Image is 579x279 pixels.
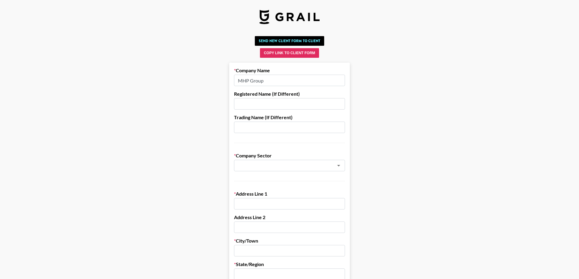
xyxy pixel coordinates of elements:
[255,36,324,46] button: Send New Client Form to Client
[234,91,345,97] label: Registered Name (If Different)
[234,153,345,159] label: Company Sector
[260,48,319,58] button: Copy Link to Client Form
[234,114,345,120] label: Trading Name (If Different)
[234,67,345,73] label: Company Name
[234,214,345,220] label: Address Line 2
[234,238,345,244] label: City/Town
[334,161,343,170] button: Open
[234,261,345,267] label: State/Region
[234,191,345,197] label: Address Line 1
[259,10,320,24] img: Grail Talent Logo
